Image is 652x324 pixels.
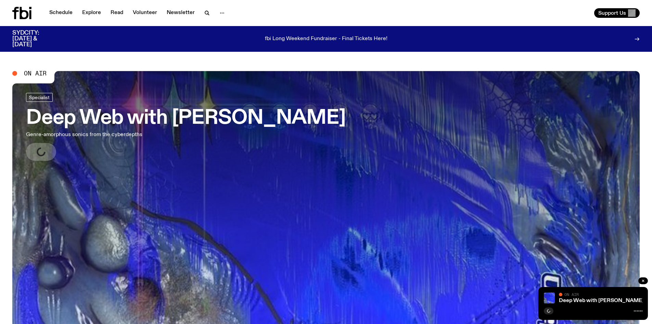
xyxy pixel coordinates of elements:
[45,8,77,18] a: Schedule
[544,292,555,303] img: An abstract artwork, in bright blue with amorphous shapes, illustrated shimmers and small drawn c...
[12,30,56,48] h3: SYDCITY: [DATE] & [DATE]
[26,131,201,139] p: Genre-amorphous sonics from the cyberdepths
[106,8,127,18] a: Read
[129,8,161,18] a: Volunteer
[564,292,579,297] span: On Air
[163,8,199,18] a: Newsletter
[78,8,105,18] a: Explore
[26,93,346,161] a: Deep Web with [PERSON_NAME]Genre-amorphous sonics from the cyberdepths
[26,93,53,102] a: Specialist
[265,36,387,42] p: fbi Long Weekend Fundraiser - Final Tickets Here!
[29,95,50,100] span: Specialist
[26,109,346,128] h3: Deep Web with [PERSON_NAME]
[24,70,47,76] span: On Air
[598,10,626,16] span: Support Us
[559,298,644,303] a: Deep Web with [PERSON_NAME]
[594,8,640,18] button: Support Us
